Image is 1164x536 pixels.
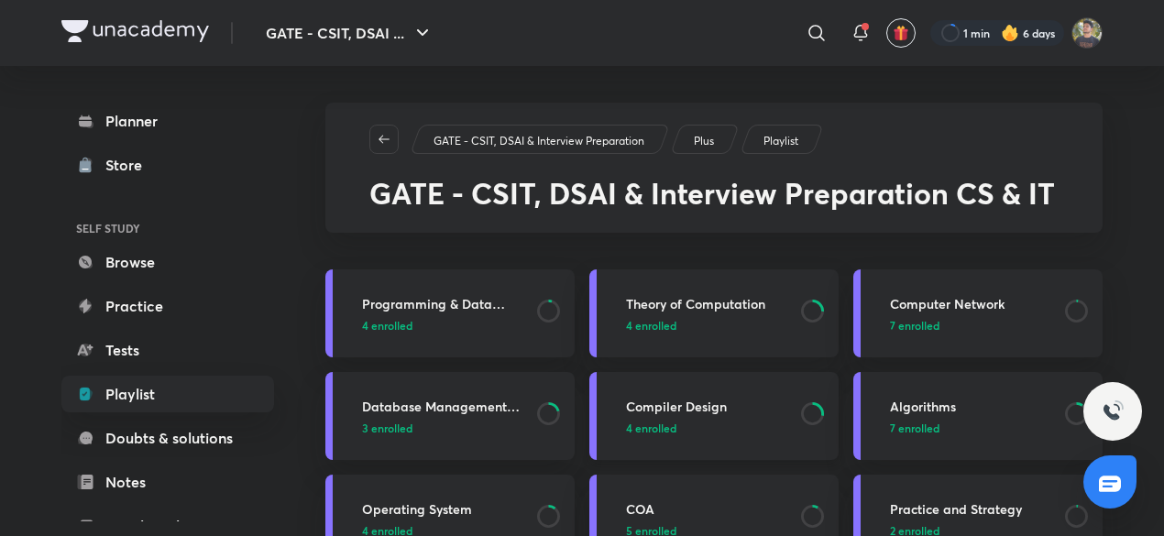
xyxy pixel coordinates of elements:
[362,420,412,436] span: 3 enrolled
[763,133,798,149] p: Playlist
[691,133,718,149] a: Plus
[761,133,802,149] a: Playlist
[431,133,648,149] a: GATE - CSIT, DSAI & Interview Preparation
[853,372,1103,460] a: Algorithms7 enrolled
[362,294,526,313] h3: Programming & Data Structure
[890,499,1054,519] h3: Practice and Strategy
[1102,400,1124,422] img: ttu
[362,499,526,519] h3: Operating System
[369,173,1055,213] span: GATE - CSIT, DSAI & Interview Preparation CS & IT
[61,288,274,324] a: Practice
[1071,17,1103,49] img: Ved prakash
[325,269,575,357] a: Programming & Data Structure4 enrolled
[890,420,939,436] span: 7 enrolled
[626,397,790,416] h3: Compiler Design
[61,464,274,500] a: Notes
[434,133,644,149] p: GATE - CSIT, DSAI & Interview Preparation
[890,317,939,334] span: 7 enrolled
[893,25,909,41] img: avatar
[890,294,1054,313] h3: Computer Network
[890,397,1054,416] h3: Algorithms
[626,294,790,313] h3: Theory of Computation
[362,397,526,416] h3: Database Management System
[589,372,839,460] a: Compiler Design4 enrolled
[626,499,790,519] h3: COA
[61,20,209,42] img: Company Logo
[886,18,916,48] button: avatar
[589,269,839,357] a: Theory of Computation4 enrolled
[61,20,209,47] a: Company Logo
[61,213,274,244] h6: SELF STUDY
[1001,24,1019,42] img: streak
[61,244,274,280] a: Browse
[853,269,1103,357] a: Computer Network7 enrolled
[694,133,714,149] p: Plus
[626,420,676,436] span: 4 enrolled
[61,376,274,412] a: Playlist
[255,15,445,51] button: GATE - CSIT, DSAI ...
[61,420,274,456] a: Doubts & solutions
[362,317,412,334] span: 4 enrolled
[105,154,153,176] div: Store
[325,372,575,460] a: Database Management System3 enrolled
[61,332,274,368] a: Tests
[61,147,274,183] a: Store
[61,103,274,139] a: Planner
[626,317,676,334] span: 4 enrolled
